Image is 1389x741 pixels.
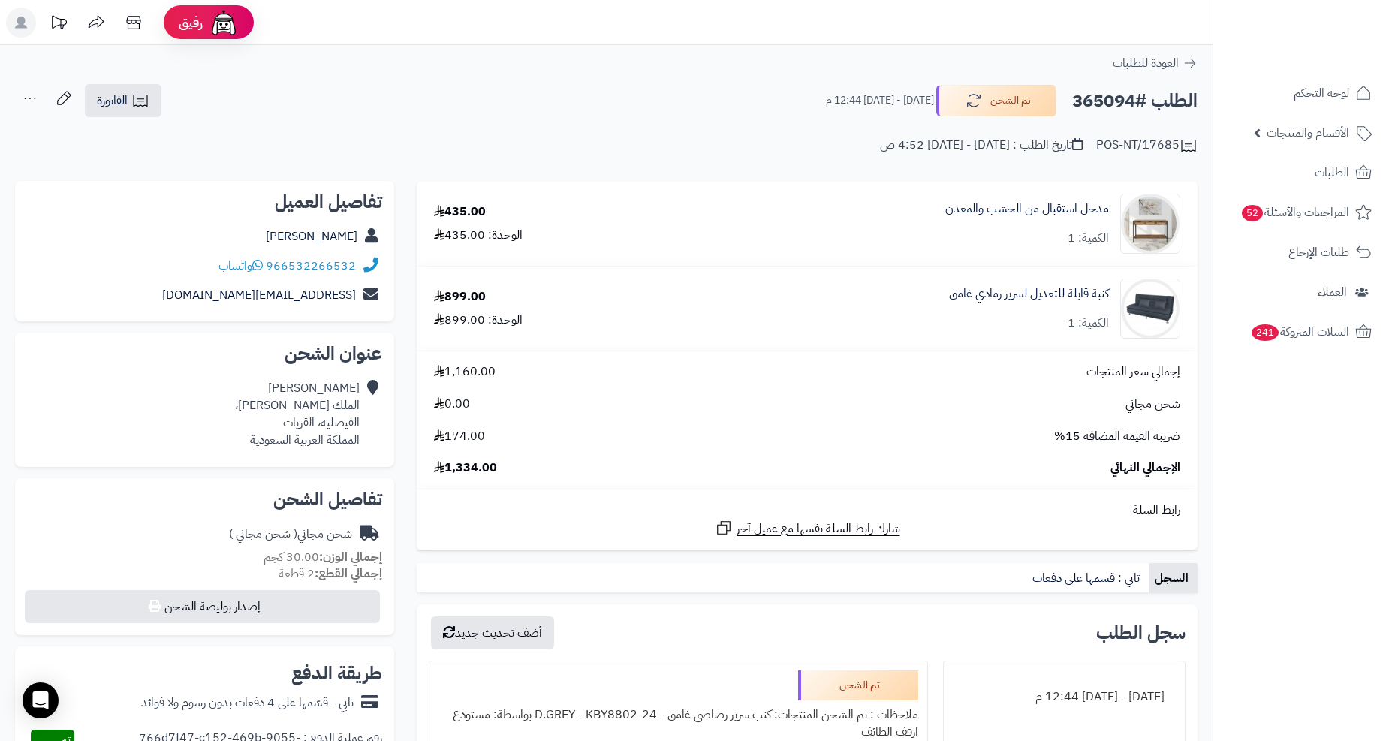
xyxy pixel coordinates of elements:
[434,312,523,329] div: الوحدة: 899.00
[1149,563,1198,593] a: السجل
[431,616,554,649] button: أضف تحديث جديد
[1113,54,1198,72] a: العودة للطلبات
[423,502,1192,519] div: رابط السلة
[1222,234,1380,270] a: طلبات الإرجاع
[1222,314,1380,350] a: السلات المتروكة241
[27,193,382,211] h2: تفاصيل العميل
[1294,83,1349,104] span: لوحة التحكم
[85,84,161,117] a: الفاتورة
[1315,162,1349,183] span: الطلبات
[141,694,354,712] div: تابي - قسّمها على 4 دفعات بدون رسوم ولا فوائد
[1318,282,1347,303] span: العملاء
[1250,321,1349,342] span: السلات المتروكة
[1086,363,1180,381] span: إجمالي سعر المنتجات
[1288,242,1349,263] span: طلبات الإرجاع
[218,257,263,275] a: واتساب
[209,8,239,38] img: ai-face.png
[434,227,523,244] div: الوحدة: 435.00
[264,548,382,566] small: 30.00 كجم
[434,288,486,306] div: 899.00
[1121,194,1180,254] img: 1734603253-220608010387-90x90.jpg
[1287,11,1375,43] img: logo-2.png
[1096,137,1198,155] div: POS-NT/17685
[319,548,382,566] strong: إجمالي الوزن:
[1222,194,1380,230] a: المراجعات والأسئلة52
[1068,230,1109,247] div: الكمية: 1
[1026,563,1149,593] a: تابي : قسمها على دفعات
[23,682,59,718] div: Open Intercom Messenger
[715,519,900,538] a: شارك رابط السلة نفسها مع عميل آخر
[1096,624,1186,642] h3: سجل الطلب
[1125,396,1180,413] span: شحن مجاني
[1222,155,1380,191] a: الطلبات
[1110,459,1180,477] span: الإجمالي النهائي
[434,203,486,221] div: 435.00
[1240,202,1349,223] span: المراجعات والأسئلة
[737,520,900,538] span: شارك رابط السلة نفسها مع عميل آخر
[179,14,203,32] span: رفيق
[266,257,356,275] a: 966532266532
[1222,75,1380,111] a: لوحة التحكم
[1222,274,1380,310] a: العملاء
[434,396,470,413] span: 0.00
[434,363,496,381] span: 1,160.00
[1251,324,1279,342] span: 241
[315,565,382,583] strong: إجمالي القطع:
[1121,279,1180,339] img: 1737559860-110129020017-90x90.jpg
[97,92,128,110] span: الفاتورة
[229,526,352,543] div: شحن مجاني
[27,345,382,363] h2: عنوان الشحن
[953,682,1176,712] div: [DATE] - [DATE] 12:44 م
[279,565,382,583] small: 2 قطعة
[27,490,382,508] h2: تفاصيل الشحن
[936,85,1056,116] button: تم الشحن
[945,200,1109,218] a: مدخل استقبال من الخشب والمعدن
[1241,205,1263,222] span: 52
[25,590,380,623] button: إصدار بوليصة الشحن
[949,285,1109,303] a: كنبة قابلة للتعديل لسرير رمادي غامق
[40,8,77,41] a: تحديثات المنصة
[434,459,497,477] span: 1,334.00
[266,227,357,245] a: [PERSON_NAME]
[1267,122,1349,143] span: الأقسام والمنتجات
[235,380,360,448] div: [PERSON_NAME] الملك [PERSON_NAME]، الفيصليه، القريات المملكة العربية السعودية
[1068,315,1109,332] div: الكمية: 1
[1054,428,1180,445] span: ضريبة القيمة المضافة 15%
[1072,86,1198,116] h2: الطلب #365094
[434,428,485,445] span: 174.00
[162,286,356,304] a: [EMAIL_ADDRESS][DOMAIN_NAME]
[826,93,934,108] small: [DATE] - [DATE] 12:44 م
[1113,54,1179,72] span: العودة للطلبات
[291,664,382,682] h2: طريقة الدفع
[229,525,297,543] span: ( شحن مجاني )
[880,137,1083,154] div: تاريخ الطلب : [DATE] - [DATE] 4:52 ص
[798,670,918,700] div: تم الشحن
